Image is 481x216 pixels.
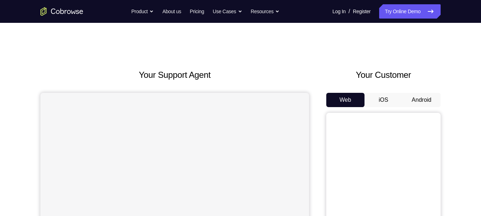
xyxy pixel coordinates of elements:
[402,93,441,107] button: Android
[40,69,309,81] h2: Your Support Agent
[365,93,403,107] button: iOS
[40,7,83,16] a: Go to the home page
[251,4,280,19] button: Resources
[213,4,242,19] button: Use Cases
[379,4,441,19] a: Try Online Demo
[326,69,441,81] h2: Your Customer
[353,4,371,19] a: Register
[162,4,181,19] a: About us
[348,7,350,16] span: /
[332,4,346,19] a: Log In
[132,4,154,19] button: Product
[326,93,365,107] button: Web
[190,4,204,19] a: Pricing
